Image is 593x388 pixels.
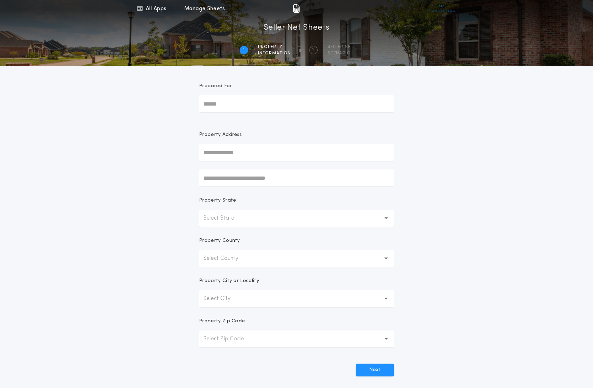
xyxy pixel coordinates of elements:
[258,44,291,50] span: Property
[199,290,394,307] button: Select City
[258,50,291,56] span: information
[199,330,394,347] button: Select Zip Code
[328,44,354,50] span: SELLER NET
[356,364,394,376] button: Next
[199,237,240,244] p: Property County
[199,131,394,138] p: Property Address
[203,214,246,222] p: Select State
[243,47,245,53] h2: 1
[429,5,455,12] img: vs-icon
[199,83,232,90] p: Prepared For
[264,22,330,34] h1: Seller Net Sheets
[293,4,300,13] img: img
[199,250,394,267] button: Select County
[199,210,394,227] button: Select State
[203,294,242,303] p: Select City
[203,254,250,263] p: Select County
[312,47,315,53] h2: 2
[199,197,236,204] p: Property State
[199,277,259,285] p: Property City or Locality
[328,50,354,56] span: SCENARIO
[199,95,394,112] input: Prepared For
[203,335,255,343] p: Select Zip Code
[199,318,245,325] p: Property Zip Code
